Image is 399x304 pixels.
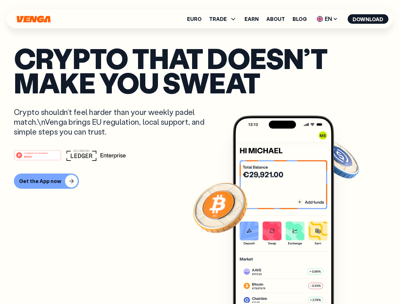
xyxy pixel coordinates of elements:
span: TRADE [209,15,237,23]
a: Earn [245,16,259,22]
a: Euro [187,16,202,22]
span: TRADE [209,16,227,22]
p: Crypto shouldn’t feel harder than your weekly padel match.\nVenga brings EU regulation, local sup... [14,107,214,137]
svg: Home [16,16,51,23]
button: Get the App now [14,174,79,189]
a: Get the App now [14,174,385,189]
span: EN [314,14,340,24]
a: Blog [293,16,307,22]
p: Crypto that doesn’t make you sweat [14,46,385,94]
button: Download [348,14,388,24]
a: #1 PRODUCT OF THE MONTHWeb3 [14,154,61,162]
img: USDC coin [315,136,360,182]
img: Bitcoin [192,179,249,236]
tspan: #1 PRODUCT OF THE MONTH [24,152,48,154]
img: flag-uk [317,16,323,22]
tspan: Web3 [24,155,32,158]
div: Get the App now [19,178,61,184]
a: About [266,16,285,22]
